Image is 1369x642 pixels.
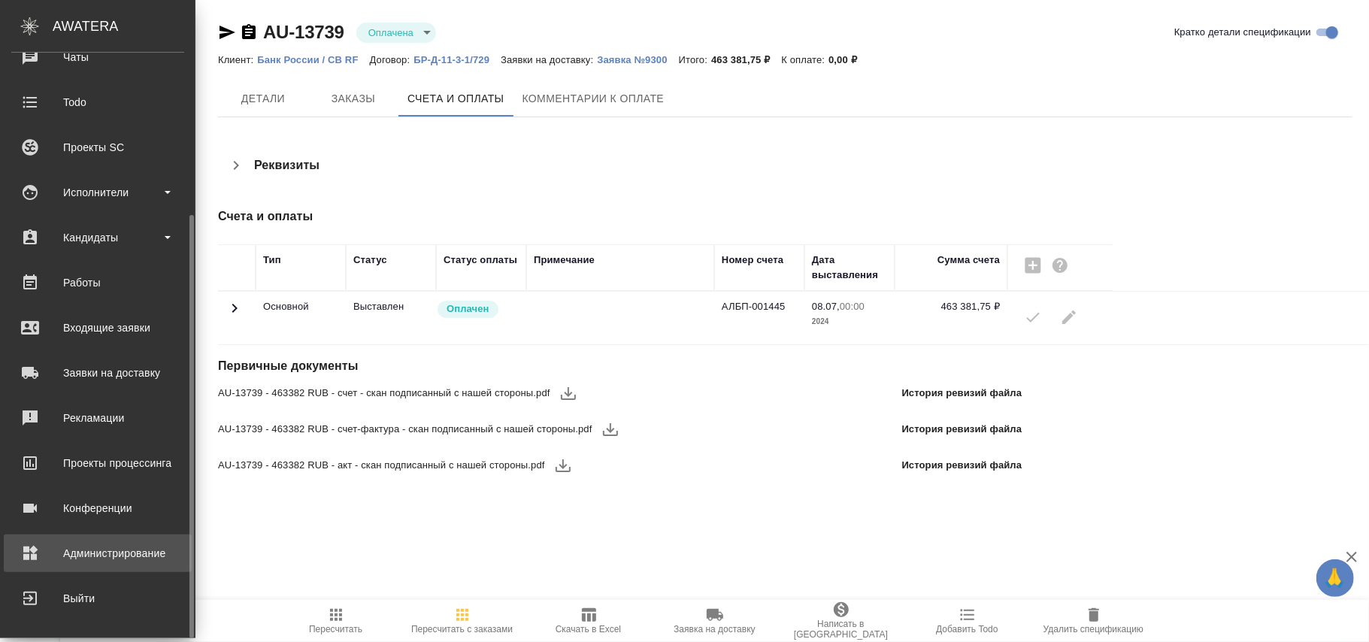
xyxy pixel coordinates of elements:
[411,624,513,634] span: Пересчитать с заказами
[309,624,362,634] span: Пересчитать
[407,89,504,108] span: Счета и оплаты
[257,54,369,65] p: Банк России / CB RF
[4,129,192,166] a: Проекты SC
[218,207,1028,226] h4: Счета и оплаты
[11,226,184,249] div: Кандидаты
[11,407,184,429] div: Рекламации
[812,253,887,283] div: Дата выставления
[679,54,711,65] p: Итого:
[240,23,258,41] button: Скопировать ссылку
[4,399,192,437] a: Рекламации
[447,301,489,316] p: Оплачен
[11,587,184,610] div: Выйти
[711,54,781,65] p: 463 381,75 ₽
[1043,624,1143,634] span: Удалить спецификацию
[714,292,804,344] td: АЛБП-001445
[256,292,346,344] td: Основной
[11,316,184,339] div: Входящие заявки
[1031,600,1157,642] button: Удалить спецификацию
[11,46,184,68] div: Чаты
[556,624,621,634] span: Скачать в Excel
[522,89,665,108] span: Комментарии к оплате
[722,253,783,268] div: Номер счета
[4,83,192,121] a: Todo
[525,600,652,642] button: Скачать в Excel
[4,354,192,392] a: Заявки на доставку
[597,53,678,68] button: Заявка №9300
[828,54,868,65] p: 0,00 ₽
[356,23,436,43] div: Оплачена
[501,54,597,65] p: Заявки на доставку:
[597,54,678,65] p: Заявка №9300
[1174,25,1311,40] span: Кратко детали спецификации
[787,619,895,640] span: Написать в [GEOGRAPHIC_DATA]
[273,600,399,642] button: Пересчитать
[218,54,257,65] p: Клиент:
[778,600,904,642] button: Написать в [GEOGRAPHIC_DATA]
[4,309,192,347] a: Входящие заявки
[218,386,550,401] span: AU-13739 - 463382 RUB - счет - скан подписанный с нашей стороны.pdf
[11,91,184,114] div: Todo
[11,136,184,159] div: Проекты SC
[1316,559,1354,597] button: 🙏
[218,458,545,473] span: AU-13739 - 463382 RUB - акт - скан подписанный с нашей стороны.pdf
[53,11,195,41] div: AWATERA
[218,422,592,437] span: AU-13739 - 463382 RUB - счет-фактура - скан подписанный с нашей стороны.pdf
[4,580,192,617] a: Выйти
[4,38,192,76] a: Чаты
[11,181,184,204] div: Исполнители
[11,271,184,294] div: Работы
[353,299,429,314] p: Все изменения в спецификации заблокированы
[534,253,595,268] div: Примечание
[254,156,320,174] h4: Реквизиты
[226,308,244,319] span: Toggle Row Expanded
[937,253,1000,268] div: Сумма счета
[812,314,887,329] p: 2024
[263,253,281,268] div: Тип
[652,600,778,642] button: Заявка на доставку
[4,444,192,482] a: Проекты процессинга
[263,22,344,42] a: AU-13739
[895,292,1007,344] td: 463 381,75 ₽
[902,386,1022,401] p: История ревизий файла
[317,89,389,108] span: Заказы
[674,624,755,634] span: Заявка на доставку
[11,497,184,519] div: Конференции
[4,489,192,527] a: Конференции
[257,53,369,65] a: Банк России / CB RF
[353,253,387,268] div: Статус
[11,362,184,384] div: Заявки на доставку
[218,357,1028,375] h4: Первичные документы
[812,301,840,312] p: 08.07,
[840,301,865,312] p: 00:00
[413,54,501,65] p: БР-Д-11-3-1/729
[4,534,192,572] a: Администрирование
[1322,562,1348,594] span: 🙏
[902,422,1022,437] p: История ревизий файла
[399,600,525,642] button: Пересчитать с заказами
[781,54,828,65] p: К оплате:
[904,600,1031,642] button: Добавить Todo
[227,89,299,108] span: Детали
[11,542,184,565] div: Администрирование
[413,53,501,65] a: БР-Д-11-3-1/729
[11,452,184,474] div: Проекты процессинга
[370,54,414,65] p: Договор:
[936,624,998,634] span: Добавить Todo
[4,264,192,301] a: Работы
[444,253,517,268] div: Статус оплаты
[364,26,418,39] button: Оплачена
[902,458,1022,473] p: История ревизий файла
[218,23,236,41] button: Скопировать ссылку для ЯМессенджера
